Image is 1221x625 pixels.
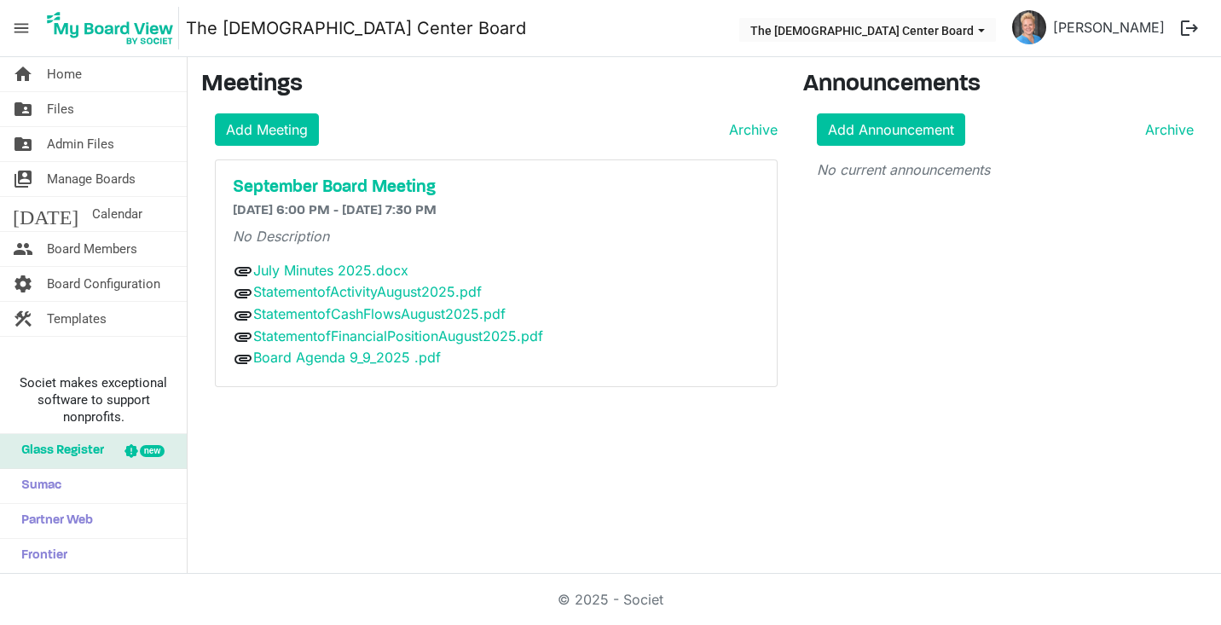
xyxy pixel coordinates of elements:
span: Manage Boards [47,162,136,196]
a: [PERSON_NAME] [1046,10,1172,44]
a: Add Meeting [215,113,319,146]
a: Board Agenda 9_9_2025 .pdf [253,349,441,366]
span: attachment [233,327,253,347]
span: attachment [233,305,253,326]
span: home [13,57,33,91]
span: menu [5,12,38,44]
button: The LGBT Center Board dropdownbutton [739,18,996,42]
div: new [140,445,165,457]
span: Calendar [92,197,142,231]
span: Templates [47,302,107,336]
span: Frontier [13,539,67,573]
a: My Board View Logo [42,7,186,49]
img: My Board View Logo [42,7,179,49]
a: Archive [722,119,778,140]
span: attachment [233,283,253,304]
a: © 2025 - Societ [558,591,663,608]
a: September Board Meeting [233,177,760,198]
a: StatementofActivityAugust2025.pdf [253,283,482,300]
a: Archive [1138,119,1194,140]
span: Sumac [13,469,61,503]
a: July Minutes 2025.docx [253,262,408,279]
span: Glass Register [13,434,104,468]
h6: [DATE] 6:00 PM - [DATE] 7:30 PM [233,203,760,219]
a: The [DEMOGRAPHIC_DATA] Center Board [186,11,526,45]
p: No Description [233,226,760,246]
p: No current announcements [817,159,1194,180]
h3: Meetings [201,71,778,100]
span: Home [47,57,82,91]
span: attachment [233,261,253,281]
span: Board Configuration [47,267,160,301]
span: folder_shared [13,127,33,161]
a: StatementofFinancialPositionAugust2025.pdf [253,327,543,344]
a: StatementofCashFlowsAugust2025.pdf [253,305,506,322]
a: Add Announcement [817,113,965,146]
span: [DATE] [13,197,78,231]
span: people [13,232,33,266]
span: Files [47,92,74,126]
span: settings [13,267,33,301]
button: logout [1172,10,1207,46]
img: vLlGUNYjuWs4KbtSZQjaWZvDTJnrkUC5Pj-l20r8ChXSgqWs1EDCHboTbV3yLcutgLt7-58AB6WGaG5Dpql6HA_thumb.png [1012,10,1046,44]
span: Societ makes exceptional software to support nonprofits. [8,374,179,425]
span: Board Members [47,232,137,266]
span: construction [13,302,33,336]
span: Admin Files [47,127,114,161]
span: attachment [233,349,253,369]
span: switch_account [13,162,33,196]
span: Partner Web [13,504,93,538]
span: folder_shared [13,92,33,126]
h3: Announcements [803,71,1207,100]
